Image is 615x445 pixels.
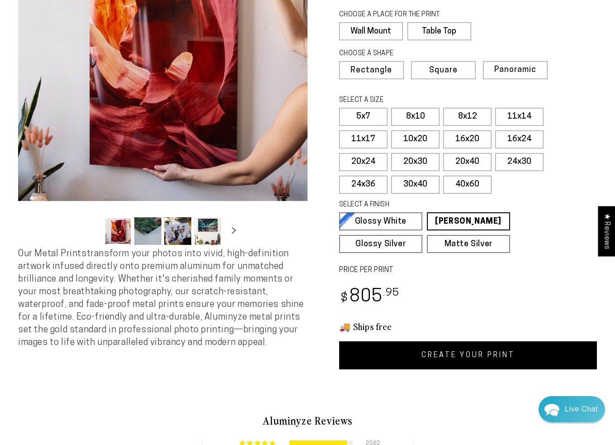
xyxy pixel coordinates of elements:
[339,321,597,332] h3: 🚚 Ships free
[427,212,510,230] a: [PERSON_NAME]
[443,153,492,171] label: 20x40
[43,413,572,428] h2: Aluminyze Reviews
[134,217,161,245] button: Load image 2 in gallery view
[339,10,463,20] legend: CHOOSE A PLACE FOR THE PRINT
[443,108,492,126] label: 8x12
[339,108,388,126] label: 5x7
[427,235,510,253] a: Matte Silver
[164,217,191,245] button: Load image 3 in gallery view
[494,66,536,74] span: Panoramic
[565,396,598,422] div: Contact Us Directly
[407,22,471,40] label: Table Top
[224,221,244,241] button: Slide right
[495,108,544,126] label: 11x14
[339,153,388,171] label: 20x24
[391,153,440,171] label: 20x30
[339,22,403,40] label: Wall Mount
[443,130,492,148] label: 16x20
[339,176,388,194] label: 24x36
[391,130,440,148] label: 10x20
[391,108,440,126] label: 8x10
[443,176,492,194] label: 40x60
[18,249,304,347] span: Our Metal Prints transform your photos into vivid, high-definition artwork infused directly onto ...
[429,67,458,75] span: Square
[339,265,597,276] label: PRICE PER PRINT
[339,212,422,230] a: Glossy White
[341,292,348,305] span: $
[495,153,544,171] label: 24x30
[539,396,605,422] div: Chat widget toggle
[350,67,392,75] span: Rectangle
[339,288,399,306] bdi: 805
[339,96,490,105] legend: SELECT A SIZE
[104,217,132,245] button: Load image 1 in gallery view
[82,221,102,241] button: Slide left
[339,130,388,148] label: 11x17
[495,130,544,148] label: 16x24
[383,288,399,298] sup: .95
[598,206,615,256] div: Click to open Judge.me floating reviews tab
[339,200,490,210] legend: SELECT A FINISH
[339,235,422,253] a: Glossy Silver
[391,176,440,194] label: 30x40
[194,217,221,245] button: Load image 4 in gallery view
[339,341,597,369] a: CREATE YOUR PRINT
[339,49,464,59] legend: CHOOSE A SHAPE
